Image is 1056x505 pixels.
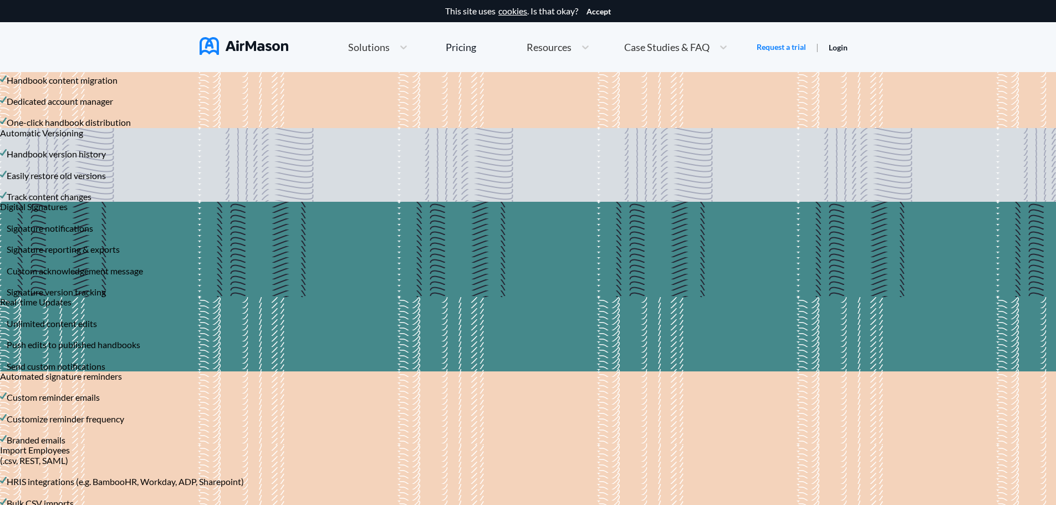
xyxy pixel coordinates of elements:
span: Solutions [348,42,390,52]
a: Pricing [446,37,476,57]
span: | [816,42,819,52]
div: Easily restore old versions [7,171,106,181]
div: Pricing [446,42,476,52]
div: Unlimited content edits [7,319,97,329]
div: Signature version tracking [7,287,106,297]
div: One-click handbook distribution [7,118,131,127]
div: Customize reminder frequency [7,414,124,424]
a: Login [829,43,848,52]
div: Branded emails [7,435,65,445]
div: Track content changes [7,192,91,202]
div: Custom acknowledgement message [7,266,143,276]
div: HRIS integrations (e.g. BambooHR, Workday, ADP, Sharepoint) [7,477,244,487]
div: Dedicated account manager [7,96,113,106]
div: Custom reminder emails [7,392,100,402]
div: Push edits to published handbooks [7,340,140,350]
div: Handbook content migration [7,75,118,85]
img: AirMason Logo [200,37,288,55]
div: Send custom notifications [7,361,105,371]
a: cookies [498,6,527,16]
a: Request a trial [757,42,806,53]
div: Signature notifications [7,223,93,233]
div: Signature reporting & exports [7,244,120,254]
span: Resources [527,42,572,52]
button: Accept cookies [586,7,611,16]
div: Handbook version history [7,149,106,159]
span: Case Studies & FAQ [624,42,710,52]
